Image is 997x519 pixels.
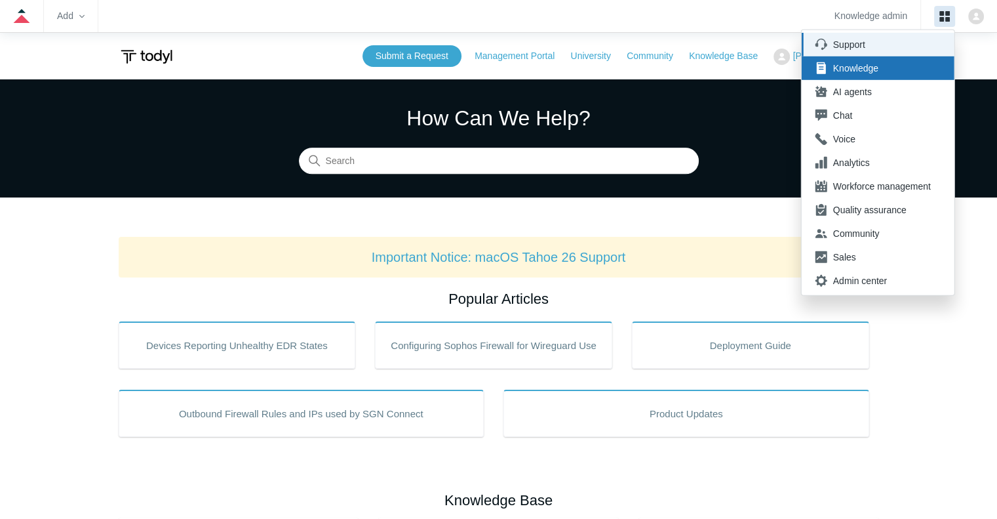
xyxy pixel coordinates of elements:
[375,322,612,369] a: Configuring Sophos Firewall for Wireguard Use
[968,9,984,24] zd-hc-trigger: Click your profile icon to open the profile menu
[362,45,461,67] a: Submit a Request
[627,49,686,63] a: Community
[372,250,626,264] a: Important Notice: macOS Tahoe 26 Support
[834,12,907,20] a: Knowledge admin
[689,49,771,63] a: Knowledge Base
[57,12,85,20] zd-hc-trigger: Add
[773,49,878,65] button: [PERSON_NAME]
[503,390,869,437] a: Product Updates
[119,390,484,437] a: Outbound Firewall Rules and IPs used by SGN Connect
[792,51,868,61] span: [PERSON_NAME]
[119,288,879,310] h2: Popular Articles
[119,489,879,511] h2: Knowledge Base
[475,49,568,63] a: Management Portal
[632,322,869,369] a: Deployment Guide
[119,322,356,369] a: Devices Reporting Unhealthy EDR States
[570,49,623,63] a: University
[968,9,984,24] img: user avatar
[299,148,699,175] input: Search
[299,102,699,134] h1: How Can We Help?
[119,45,174,69] img: Todyl Support Center Help Center home page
